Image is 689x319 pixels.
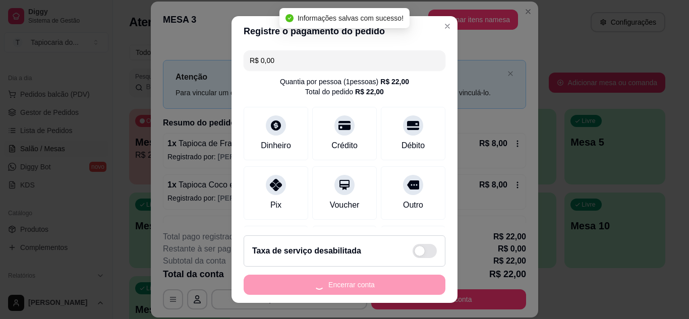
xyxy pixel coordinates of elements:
[232,16,457,46] header: Registre o pagamento do pedido
[305,87,384,97] div: Total do pedido
[280,77,409,87] div: Quantia por pessoa ( 1 pessoas)
[403,199,423,211] div: Outro
[252,245,361,257] h2: Taxa de serviço desabilitada
[401,140,425,152] div: Débito
[331,140,358,152] div: Crédito
[270,199,281,211] div: Pix
[330,199,360,211] div: Voucher
[355,87,384,97] div: R$ 22,00
[250,50,439,71] input: Ex.: hambúrguer de cordeiro
[439,18,455,34] button: Close
[380,77,409,87] div: R$ 22,00
[261,140,291,152] div: Dinheiro
[298,14,404,22] span: Informações salvas com sucesso!
[285,14,294,22] span: check-circle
